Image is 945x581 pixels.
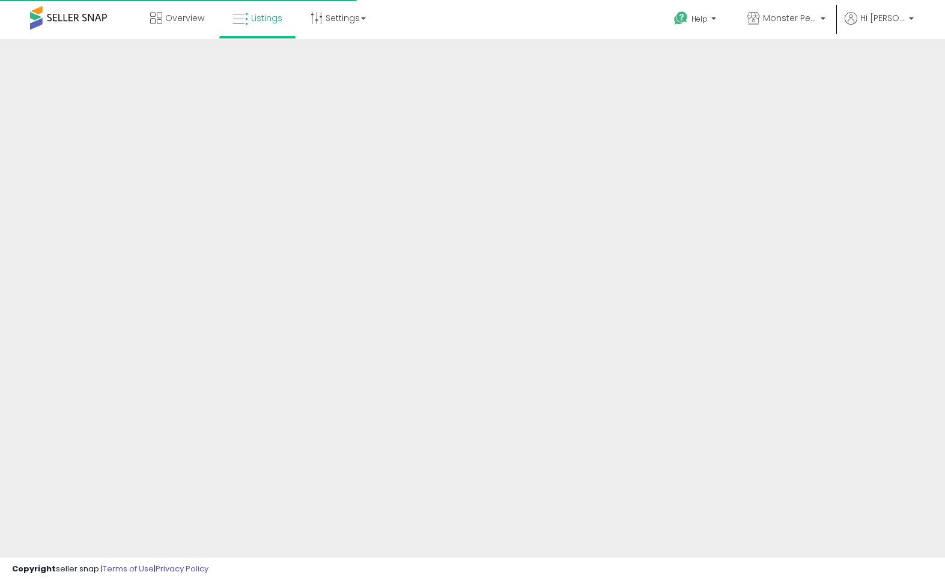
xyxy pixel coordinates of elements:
[691,14,708,24] span: Help
[845,12,914,39] a: Hi [PERSON_NAME]
[860,12,905,24] span: Hi [PERSON_NAME]
[664,2,728,39] a: Help
[673,11,688,26] i: Get Help
[251,12,282,24] span: Listings
[165,12,204,24] span: Overview
[763,12,817,24] span: Monster Pets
